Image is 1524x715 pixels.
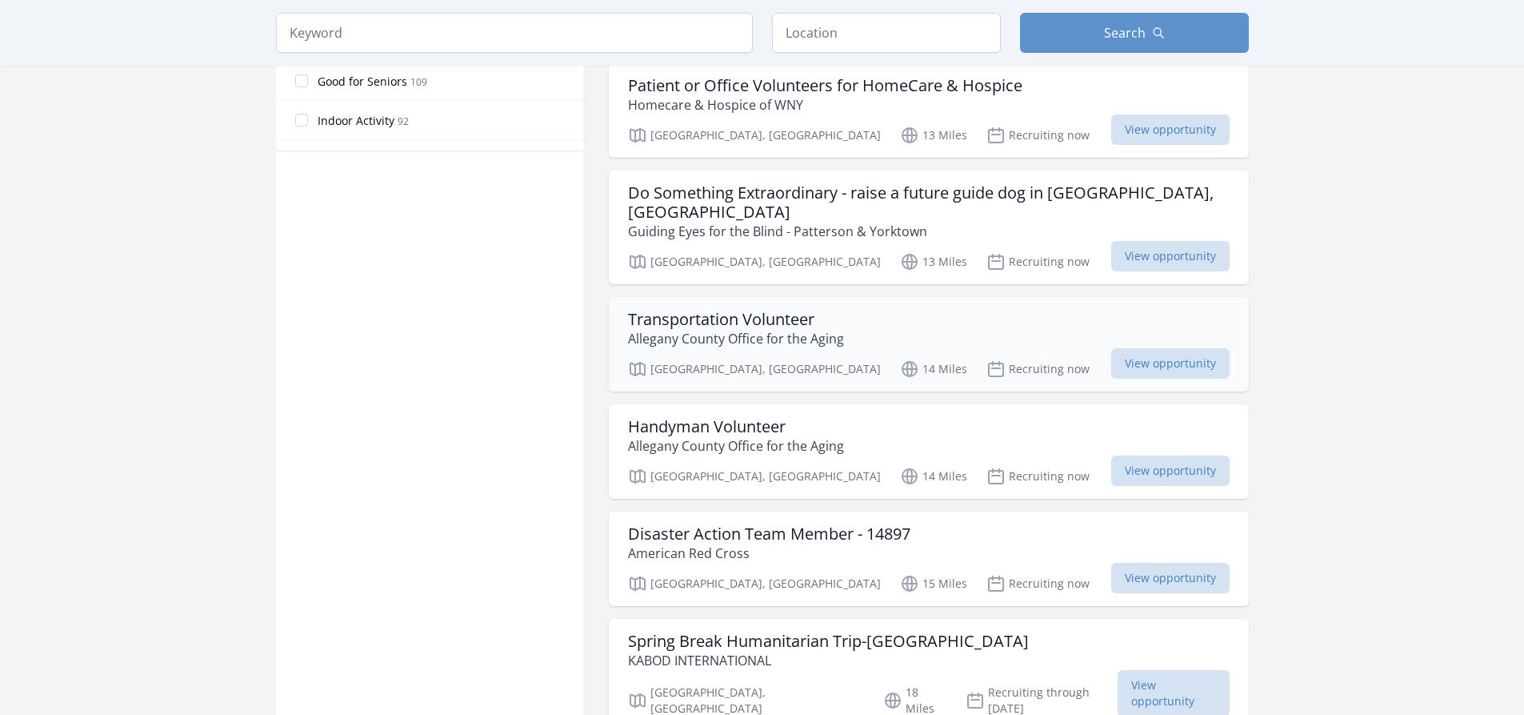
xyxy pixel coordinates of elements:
[628,574,881,593] p: [GEOGRAPHIC_DATA], [GEOGRAPHIC_DATA]
[900,360,967,379] p: 14 Miles
[318,74,407,90] span: Good for Seniors
[628,632,1029,651] h3: Spring Break Humanitarian Trip-[GEOGRAPHIC_DATA]
[628,436,844,456] p: Allegany County Office for the Aging
[398,114,409,128] span: 92
[986,360,1090,379] p: Recruiting now
[772,13,1001,53] input: Location
[628,544,910,563] p: American Red Cross
[986,252,1090,271] p: Recruiting now
[1111,348,1230,379] span: View opportunity
[628,417,844,436] h3: Handyman Volunteer
[986,126,1090,145] p: Recruiting now
[628,126,881,145] p: [GEOGRAPHIC_DATA], [GEOGRAPHIC_DATA]
[900,126,967,145] p: 13 Miles
[318,113,394,129] span: Indoor Activity
[609,297,1249,392] a: Transportation Volunteer Allegany County Office for the Aging [GEOGRAPHIC_DATA], [GEOGRAPHIC_DATA...
[628,524,910,544] h3: Disaster Action Team Member - 14897
[609,63,1249,158] a: Patient or Office Volunteers for HomeCare & Hospice Homecare & Hospice of WNY [GEOGRAPHIC_DATA], ...
[986,574,1090,593] p: Recruiting now
[276,13,753,53] input: Keyword
[986,467,1090,486] p: Recruiting now
[628,76,1022,95] h3: Patient or Office Volunteers for HomeCare & Hospice
[1111,456,1230,486] span: View opportunity
[628,310,844,329] h3: Transportation Volunteer
[900,467,967,486] p: 14 Miles
[900,574,967,593] p: 15 Miles
[628,467,881,486] p: [GEOGRAPHIC_DATA], [GEOGRAPHIC_DATA]
[410,75,427,89] span: 109
[628,651,1029,670] p: KABOD INTERNATIONAL
[609,512,1249,606] a: Disaster Action Team Member - 14897 American Red Cross [GEOGRAPHIC_DATA], [GEOGRAPHIC_DATA] 15 Mi...
[628,183,1230,222] h3: Do Something Extraordinary - raise a future guide dog in [GEOGRAPHIC_DATA], [GEOGRAPHIC_DATA]
[295,114,308,127] input: Indoor Activity 92
[1111,114,1230,145] span: View opportunity
[609,171,1249,284] a: Do Something Extraordinary - raise a future guide dog in [GEOGRAPHIC_DATA], [GEOGRAPHIC_DATA] Gui...
[628,222,1230,241] p: Guiding Eyes for the Blind - Patterson & Yorktown
[1111,563,1230,593] span: View opportunity
[628,252,881,271] p: [GEOGRAPHIC_DATA], [GEOGRAPHIC_DATA]
[295,74,308,87] input: Good for Seniors 109
[1111,241,1230,271] span: View opportunity
[628,329,844,348] p: Allegany County Office for the Aging
[628,95,1022,114] p: Homecare & Hospice of WNY
[1020,13,1249,53] button: Search
[1104,23,1146,42] span: Search
[900,252,967,271] p: 13 Miles
[628,360,881,379] p: [GEOGRAPHIC_DATA], [GEOGRAPHIC_DATA]
[609,404,1249,499] a: Handyman Volunteer Allegany County Office for the Aging [GEOGRAPHIC_DATA], [GEOGRAPHIC_DATA] 14 M...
